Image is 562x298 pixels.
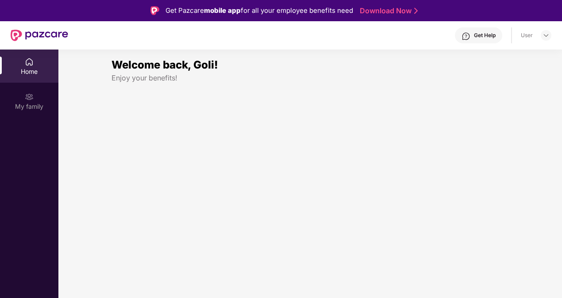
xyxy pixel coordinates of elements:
[474,32,496,39] div: Get Help
[360,6,415,15] a: Download Now
[166,5,353,16] div: Get Pazcare for all your employee benefits need
[112,58,218,71] span: Welcome back, Goli!
[11,30,68,41] img: New Pazcare Logo
[414,6,418,15] img: Stroke
[543,32,550,39] img: svg+xml;base64,PHN2ZyBpZD0iRHJvcGRvd24tMzJ4MzIiIHhtbG5zPSJodHRwOi8vd3d3LnczLm9yZy8yMDAwL3N2ZyIgd2...
[25,92,34,101] img: svg+xml;base64,PHN2ZyB3aWR0aD0iMjAiIGhlaWdodD0iMjAiIHZpZXdCb3g9IjAgMCAyMCAyMCIgZmlsbD0ibm9uZSIgeG...
[150,6,159,15] img: Logo
[521,32,533,39] div: User
[204,6,241,15] strong: mobile app
[462,32,470,41] img: svg+xml;base64,PHN2ZyBpZD0iSGVscC0zMngzMiIgeG1sbnM9Imh0dHA6Ly93d3cudzMub3JnLzIwMDAvc3ZnIiB3aWR0aD...
[25,57,34,66] img: svg+xml;base64,PHN2ZyBpZD0iSG9tZSIgeG1sbnM9Imh0dHA6Ly93d3cudzMub3JnLzIwMDAvc3ZnIiB3aWR0aD0iMjAiIG...
[112,73,509,83] div: Enjoy your benefits!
